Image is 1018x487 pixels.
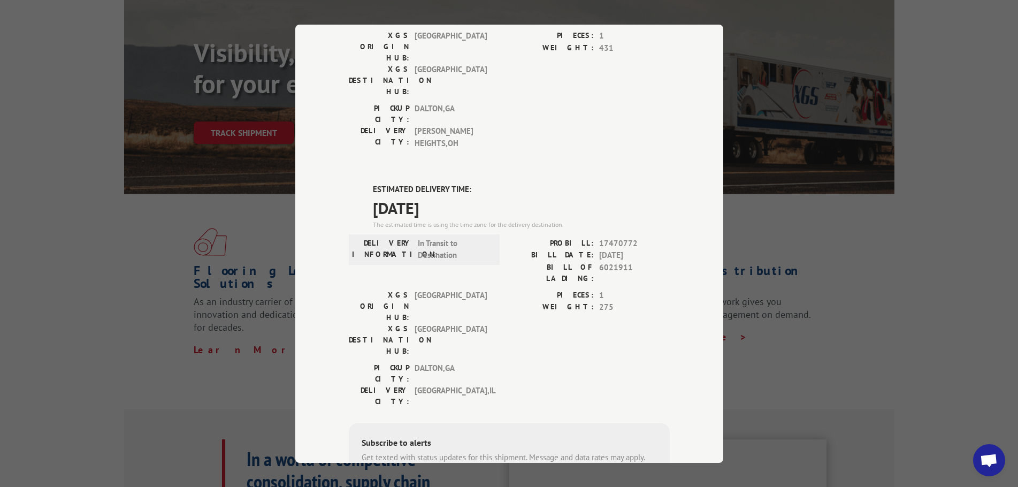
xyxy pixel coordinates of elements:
div: Get texted with status updates for this shipment. Message and data rates may apply. Message frequ... [362,451,657,475]
div: The estimated time is using the time zone for the delivery destination. [373,219,670,229]
span: [GEOGRAPHIC_DATA] [415,323,487,356]
span: 537456 [599,2,670,25]
span: 1 [599,30,670,42]
label: XGS DESTINATION HUB: [349,64,409,97]
label: DELIVERY INFORMATION: [352,237,412,261]
label: PIECES: [509,30,594,42]
span: [GEOGRAPHIC_DATA] , IL [415,384,487,407]
span: 1 [599,289,670,301]
label: DELIVERY CITY: [349,125,409,149]
span: In Transit to Destination [418,237,490,261]
label: PIECES: [509,289,594,301]
span: 275 [599,301,670,314]
label: PICKUP CITY: [349,362,409,384]
span: [GEOGRAPHIC_DATA] [415,289,487,323]
label: BILL OF LADING: [509,261,594,284]
span: 6021911 [599,261,670,284]
label: XGS DESTINATION HUB: [349,323,409,356]
label: PICKUP CITY: [349,103,409,125]
label: PROBILL: [509,237,594,249]
label: DELIVERY CITY: [349,384,409,407]
span: DALTON , GA [415,362,487,384]
label: XGS ORIGIN HUB: [349,289,409,323]
span: [GEOGRAPHIC_DATA] [415,64,487,97]
span: [GEOGRAPHIC_DATA] [415,30,487,64]
span: [DATE] [599,249,670,262]
label: WEIGHT: [509,42,594,54]
span: 431 [599,42,670,54]
label: ESTIMATED DELIVERY TIME: [373,184,670,196]
span: [DATE] [373,195,670,219]
label: BILL DATE: [509,249,594,262]
div: Open chat [973,444,1005,476]
span: DALTON , GA [415,103,487,125]
div: Subscribe to alerts [362,436,657,451]
label: XGS ORIGIN HUB: [349,30,409,64]
span: [PERSON_NAME] HEIGHTS , OH [415,125,487,149]
label: WEIGHT: [509,301,594,314]
span: 17470772 [599,237,670,249]
label: BILL OF LADING: [509,2,594,25]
